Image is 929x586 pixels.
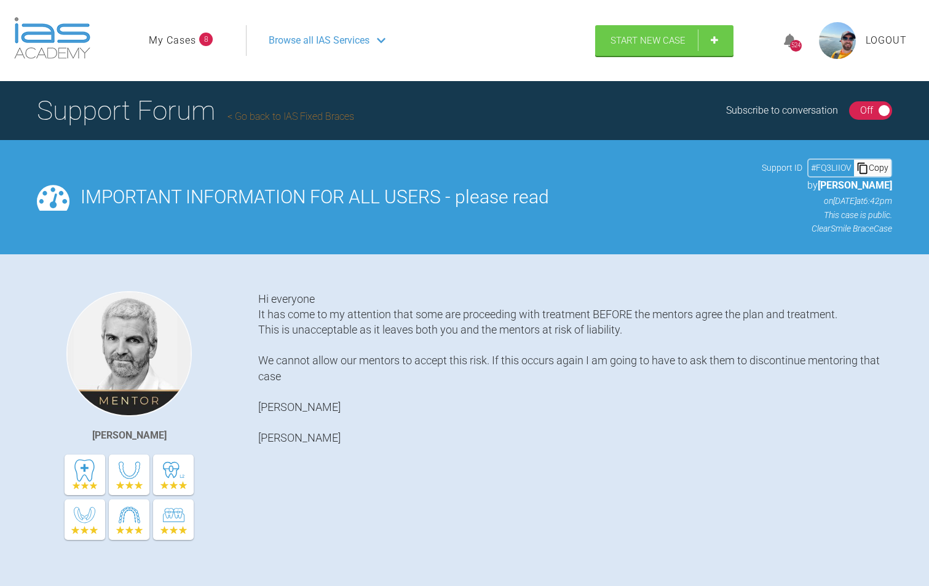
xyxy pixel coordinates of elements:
[762,208,892,222] p: This case is public.
[227,111,354,122] a: Go back to IAS Fixed Braces
[14,17,90,59] img: logo-light.3e3ef733.png
[37,89,354,132] h1: Support Forum
[762,222,892,235] p: ClearSmile Brace Case
[726,103,838,119] div: Subscribe to conversation
[92,428,167,443] div: [PERSON_NAME]
[199,33,213,46] span: 8
[81,188,751,206] h2: IMPORTANT INFORMATION FOR ALL USERS - please read
[854,160,891,176] div: Copy
[808,161,854,174] div: # FQ3LIIOV
[149,33,196,49] a: My Cases
[860,103,873,119] div: Off
[866,33,907,49] a: Logout
[819,22,856,59] img: profile.png
[790,40,802,52] div: 524
[762,178,892,193] p: by
[762,161,802,174] span: Support ID
[258,291,892,581] div: Hi everyone It has come to my attention that some are proceeding with treatment BEFORE the mentor...
[66,291,192,416] img: Ross Hobson
[762,194,892,208] p: on [DATE] at 6:42pm
[595,25,733,56] a: Start New Case
[611,35,686,46] span: Start New Case
[818,179,892,191] span: [PERSON_NAME]
[269,33,370,49] span: Browse all IAS Services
